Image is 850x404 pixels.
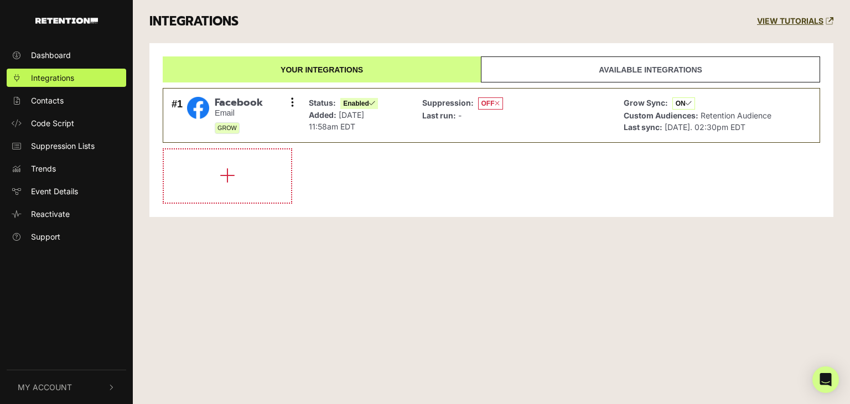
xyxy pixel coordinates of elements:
strong: Grow Sync: [624,98,668,107]
a: Dashboard [7,46,126,64]
span: Contacts [31,95,64,106]
strong: Last run: [422,111,456,120]
small: Email [215,108,263,118]
span: [DATE]. 02:30pm EDT [665,122,745,132]
span: GROW [215,122,240,134]
span: - [458,111,462,120]
span: Enabled [340,98,378,109]
img: Facebook [187,97,209,119]
span: [DATE] 11:58am EDT [309,110,364,131]
span: Integrations [31,72,74,84]
span: Code Script [31,117,74,129]
a: Available integrations [481,56,820,82]
a: Reactivate [7,205,126,223]
a: Code Script [7,114,126,132]
div: Open Intercom Messenger [812,366,839,393]
span: Support [31,231,60,242]
strong: Custom Audiences: [624,111,698,120]
h3: INTEGRATIONS [149,14,239,29]
button: My Account [7,370,126,404]
span: My Account [18,381,72,393]
a: Trends [7,159,126,178]
a: Event Details [7,182,126,200]
img: Retention.com [35,18,98,24]
span: OFF [478,97,503,110]
span: Trends [31,163,56,174]
span: Suppression Lists [31,140,95,152]
span: Dashboard [31,49,71,61]
strong: Suppression: [422,98,474,107]
span: Reactivate [31,208,70,220]
div: #1 [172,97,183,134]
span: ON [672,97,695,110]
span: Retention Audience [701,111,771,120]
a: Contacts [7,91,126,110]
strong: Added: [309,110,336,120]
strong: Status: [309,98,336,107]
a: Integrations [7,69,126,87]
a: Suppression Lists [7,137,126,155]
strong: Last sync: [624,122,662,132]
a: Your integrations [163,56,481,82]
span: Facebook [215,97,263,109]
a: VIEW TUTORIALS [757,17,833,26]
span: Event Details [31,185,78,197]
a: Support [7,227,126,246]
